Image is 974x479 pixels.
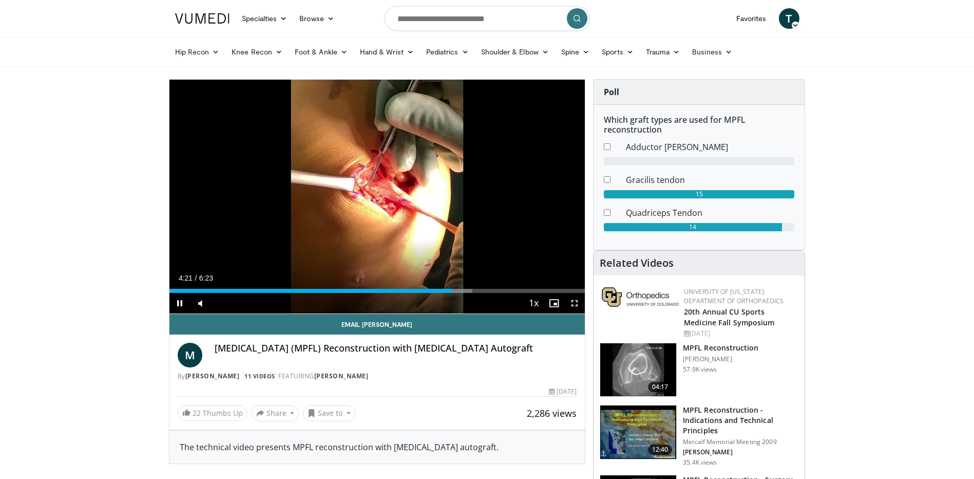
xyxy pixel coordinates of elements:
dd: Adductor [PERSON_NAME] [618,141,802,153]
a: 20th Annual CU Sports Medicine Fall Symposium [684,307,774,327]
div: The technical video presents MPFL reconstruction with [MEDICAL_DATA] autograft. [180,441,575,453]
img: 38434_0000_3.png.150x105_q85_crop-smart_upscale.jpg [600,343,676,397]
span: 22 [193,408,201,418]
a: Hand & Wrist [354,42,420,62]
button: Mute [190,293,211,314]
div: 15 [604,190,794,198]
p: [PERSON_NAME] [683,355,758,363]
dd: Gracilis tendon [618,174,802,186]
h3: MPFL Reconstruction - Indications and Technical Principles [683,405,798,436]
a: Sports [596,42,640,62]
div: [DATE] [549,387,577,396]
a: Spine [555,42,596,62]
a: [PERSON_NAME] [185,372,240,380]
button: Fullscreen [564,293,585,314]
button: Save to [303,405,355,421]
a: Knee Recon [225,42,289,62]
a: 22 Thumbs Up [178,405,247,421]
p: [PERSON_NAME] [683,448,798,456]
button: Enable picture-in-picture mode [544,293,564,314]
a: University of [US_STATE] Department of Orthopaedics [684,287,784,305]
p: Metcalf Memorial Meeting 2009 [683,438,798,446]
a: 11 Videos [241,372,279,380]
a: Shoulder & Elbow [475,42,555,62]
img: VuMedi Logo [175,13,230,24]
span: 4:21 [179,274,193,282]
div: 14 [604,223,782,231]
img: 642458_3.png.150x105_q85_crop-smart_upscale.jpg [600,406,676,459]
span: / [195,274,197,282]
button: Pause [169,293,190,314]
button: Share [252,405,299,421]
a: T [779,8,799,29]
p: 57.9K views [683,365,717,374]
a: Specialties [236,8,294,29]
img: 355603a8-37da-49b6-856f-e00d7e9307d3.png.150x105_q85_autocrop_double_scale_upscale_version-0.2.png [602,287,679,307]
a: 04:17 MPFL Reconstruction [PERSON_NAME] 57.9K views [600,343,798,397]
span: 6:23 [199,274,213,282]
a: Trauma [640,42,686,62]
h4: [MEDICAL_DATA] (MPFL) Reconstruction with [MEDICAL_DATA] Autograft [215,343,577,354]
input: Search topics, interventions [385,6,590,31]
span: 12:40 [648,445,673,455]
a: Business [686,42,738,62]
a: Foot & Ankle [289,42,354,62]
span: 04:17 [648,382,673,392]
a: Hip Recon [169,42,226,62]
h4: Related Videos [600,257,674,269]
a: Browse [293,8,340,29]
a: Favorites [730,8,773,29]
h3: MPFL Reconstruction [683,343,758,353]
button: Playback Rate [523,293,544,314]
div: [DATE] [684,329,796,338]
div: Progress Bar [169,289,585,293]
strong: Poll [604,86,619,98]
h6: Which graft types are used for MPFL reconstruction [604,115,794,135]
dd: Quadriceps Tendon [618,207,802,219]
a: Email [PERSON_NAME] [169,314,585,335]
a: M [178,343,202,367]
a: 12:40 MPFL Reconstruction - Indications and Technical Principles Metcalf Memorial Meeting 2009 [P... [600,405,798,467]
video-js: Video Player [169,80,585,314]
span: 2,286 views [527,407,577,419]
div: By FEATURING [178,372,577,381]
a: Pediatrics [420,42,475,62]
a: [PERSON_NAME] [314,372,369,380]
p: 35.4K views [683,458,717,467]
